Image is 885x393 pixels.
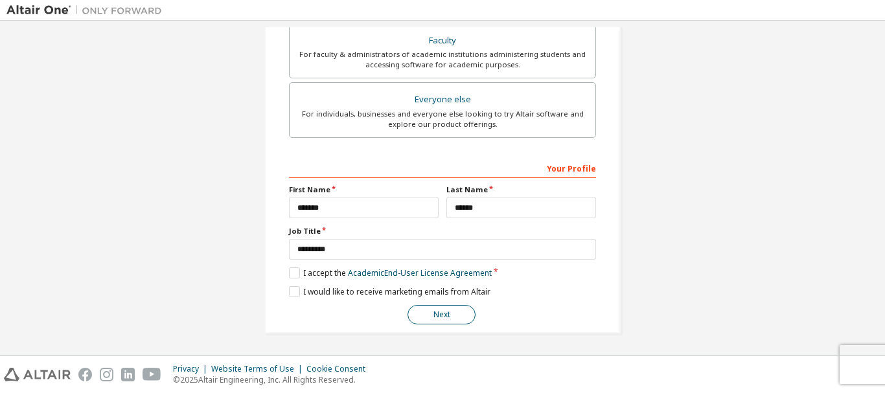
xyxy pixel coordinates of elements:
label: I accept the [289,267,492,278]
div: Privacy [173,364,211,374]
p: © 2025 Altair Engineering, Inc. All Rights Reserved. [173,374,373,385]
a: Academic End-User License Agreement [348,267,492,278]
div: Everyone else [297,91,588,109]
img: Altair One [6,4,168,17]
div: Website Terms of Use [211,364,306,374]
img: linkedin.svg [121,368,135,381]
div: Faculty [297,32,588,50]
img: youtube.svg [143,368,161,381]
div: Your Profile [289,157,596,178]
img: facebook.svg [78,368,92,381]
img: instagram.svg [100,368,113,381]
label: Job Title [289,226,596,236]
div: Cookie Consent [306,364,373,374]
label: First Name [289,185,439,195]
div: For faculty & administrators of academic institutions administering students and accessing softwa... [297,49,588,70]
button: Next [408,305,476,324]
div: For individuals, businesses and everyone else looking to try Altair software and explore our prod... [297,109,588,129]
label: Last Name [446,185,596,195]
img: altair_logo.svg [4,368,71,381]
label: I would like to receive marketing emails from Altair [289,286,490,297]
